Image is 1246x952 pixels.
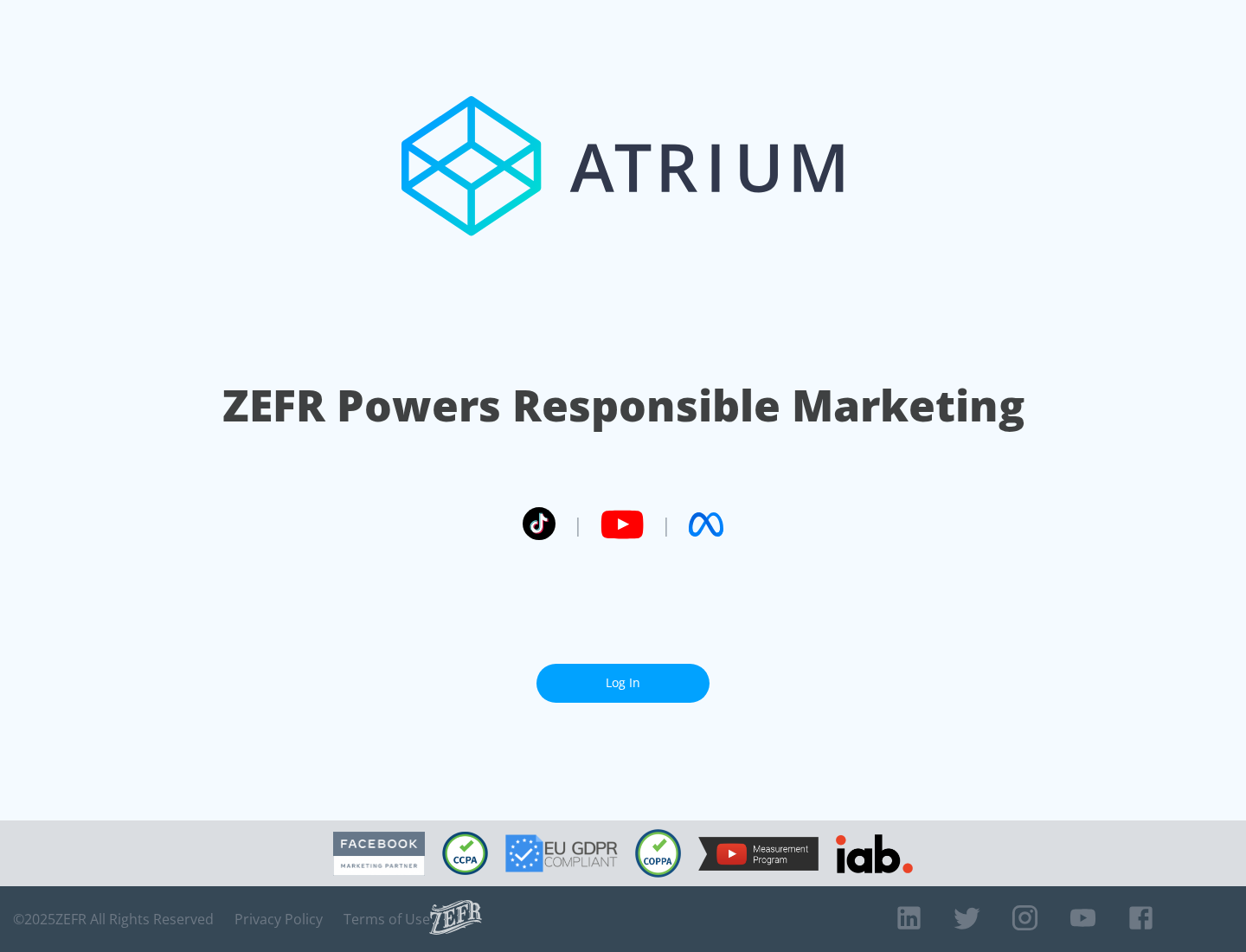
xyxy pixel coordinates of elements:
img: Facebook Marketing Partner [333,832,425,876]
img: IAB [836,834,913,873]
a: Log In [536,664,710,703]
img: GDPR Compliant [505,834,618,872]
h1: ZEFR Powers Responsible Marketing [222,376,1024,435]
img: YouTube Measurement Program [698,837,819,871]
span: | [573,511,583,537]
span: © 2025 ZEFR All Rights Reserved [13,910,214,928]
a: Privacy Policy [234,910,323,928]
img: CCPA Compliant [442,832,488,875]
span: | [661,511,671,537]
img: COPPA Compliant [635,829,681,878]
a: Terms of Use [344,910,430,928]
